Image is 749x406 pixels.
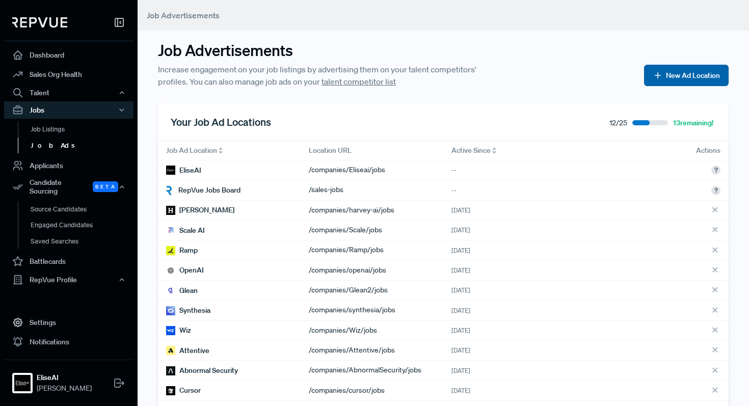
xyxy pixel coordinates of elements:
button: RepVue Profile [4,271,133,288]
a: /companies/Attentive/jobs [309,345,408,356]
div: [DATE] [443,301,586,320]
a: /companies/Ramp/jobs [309,245,396,256]
div: [PERSON_NAME] [166,205,234,215]
a: Applicants [4,156,133,175]
div: Scale AI [166,225,205,236]
a: Engaged Candidates [18,217,147,233]
a: Source Candidates [18,201,147,218]
div: / companies/Eliseai/jobs [309,165,398,176]
a: /companies/synthesia/jobs [309,305,408,316]
strong: EliseAI [37,372,92,383]
div: [DATE] [443,261,586,281]
div: Candidate Sourcing [4,175,133,199]
div: / sales-jobs [309,184,356,196]
div: -- [443,180,586,200]
button: New Ad Location [644,65,729,86]
a: Settings [4,313,133,332]
img: Harvey [166,206,175,215]
img: EliseAI [166,166,175,175]
img: Attentive [166,346,175,355]
span: 13 remaining! [673,120,713,125]
div: / companies/harvey-ai/jobs [309,205,407,216]
div: Glean [166,285,198,296]
div: Abnormal Security [166,365,238,376]
div: / companies/Wiz/jobs [309,325,390,336]
div: [DATE] [443,321,586,341]
div: [DATE] [443,381,586,401]
img: RepVue [12,17,67,28]
img: Abnormal Security [166,366,175,375]
a: /companies/Scale/jobs [309,225,395,236]
a: Job Ads [18,138,147,154]
a: Saved Searches [18,233,147,250]
span: Active Since [451,145,491,156]
div: EliseAI [166,165,201,176]
div: [DATE] [443,341,586,361]
a: Notifications [4,332,133,351]
div: Cursor [166,385,201,396]
span: RepVue Jobs Board [178,185,240,196]
a: /companies/Glean2/jobs [309,285,400,296]
div: Attentive [166,345,209,356]
div: / companies/openai/jobs [309,265,399,276]
span: [PERSON_NAME] [37,383,92,394]
a: /sales-jobs [309,184,356,196]
span: 12 / 25 [609,120,627,125]
p: Increase engagement on your job listings by advertising them on your talent competitors' profiles... [158,63,504,88]
h3: Your Job Ad Locations [171,116,271,128]
div: [DATE] [443,221,586,240]
span: Beta [93,181,118,192]
div: / companies/Ramp/jobs [309,245,396,256]
a: EliseAIEliseAI[PERSON_NAME] [4,360,133,398]
div: / companies/Attentive/jobs [309,345,408,356]
img: Scale AI [166,226,175,235]
span: Actions [696,145,720,156]
div: / companies/AbnormalSecurity/jobs [309,365,434,376]
a: /companies/AbnormalSecurity/jobs [309,365,434,376]
a: /companies/Eliseai/jobs [309,165,398,176]
a: Battlecards [4,252,133,271]
div: / companies/synthesia/jobs [309,305,408,316]
div: OpenAI [166,265,204,276]
a: /companies/harvey-ai/jobs [309,205,407,216]
img: Synthesia [166,306,175,315]
div: [DATE] [443,361,586,381]
a: /companies/Wiz/jobs [309,325,390,336]
button: Jobs [4,101,133,119]
div: Toggle SortBy [443,141,586,160]
a: /companies/openai/jobs [309,265,399,276]
div: / companies/Glean2/jobs [309,285,400,296]
a: talent competitor list [322,76,396,87]
div: ? [711,166,720,175]
img: EliseAI [14,375,31,391]
div: [DATE] [443,281,586,301]
span: Location URL [309,145,352,156]
img: Cursor [166,386,175,395]
span: Job Ad Location [166,145,217,156]
div: Wiz [166,325,191,336]
a: Sales Org Health [4,65,133,84]
img: Wiz [166,326,175,335]
img: OpenAI [166,266,175,275]
div: / companies/cursor/jobs [309,385,397,396]
div: Ramp [166,245,198,256]
div: -- [443,160,586,180]
div: [DATE] [443,201,586,221]
button: Talent [4,84,133,101]
img: RepVue [166,186,174,195]
div: Synthesia [166,305,210,316]
img: Glean [166,286,175,295]
button: Candidate Sourcing Beta [4,175,133,199]
div: [DATE] [443,240,586,260]
h3: Job Advertisements [158,41,504,59]
div: ? [711,186,720,195]
span: Job Advertisements [147,10,220,20]
div: Toggle SortBy [158,141,301,160]
a: Job Listings [18,121,147,138]
a: Dashboard [4,45,133,65]
a: /companies/cursor/jobs [309,385,397,396]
